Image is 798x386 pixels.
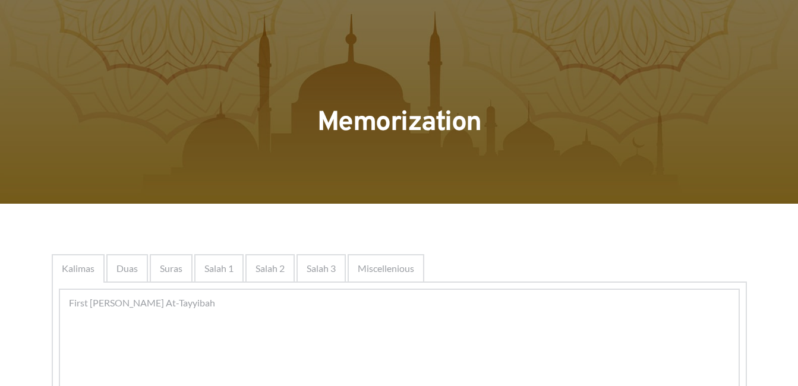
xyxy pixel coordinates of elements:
span: Salah 1 [204,261,234,276]
span: Kalimas [62,261,94,276]
span: Memorization [317,106,481,141]
span: Miscellenious [358,261,414,276]
span: Salah 2 [256,261,285,276]
span: Duas [116,261,138,276]
span: Suras [160,261,182,276]
span: Salah 3 [307,261,336,276]
span: First [PERSON_NAME] At-Tayyibah [69,296,215,310]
